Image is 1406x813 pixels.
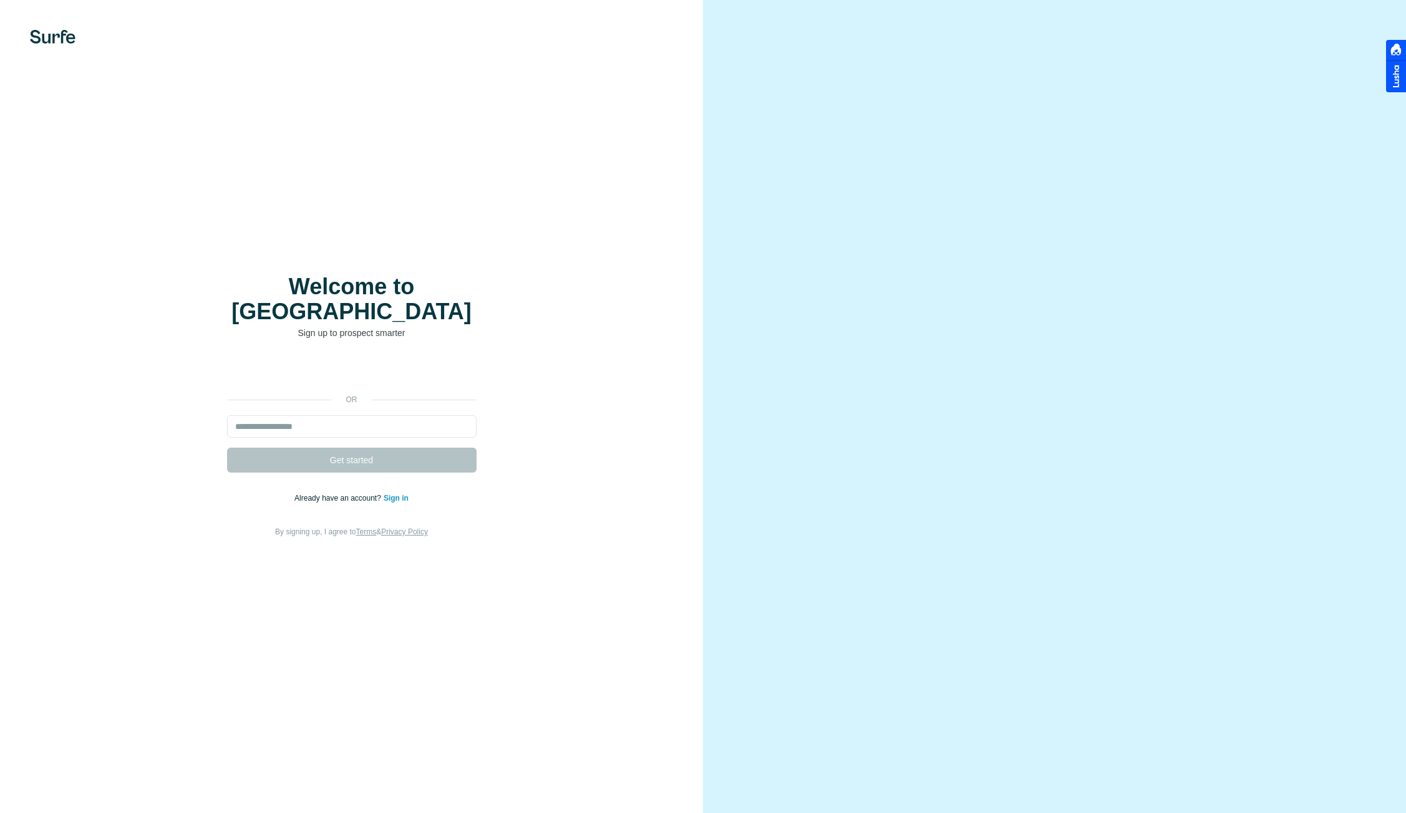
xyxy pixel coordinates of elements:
[227,274,477,324] h1: Welcome to [GEOGRAPHIC_DATA]
[275,527,428,536] span: By signing up, I agree to &
[332,394,372,405] p: or
[294,494,384,503] span: Already have an account?
[384,494,409,503] a: Sign in
[227,327,477,339] p: Sign up to prospect smarter
[381,527,428,536] a: Privacy Policy
[30,30,75,44] img: Surfe's logo
[221,358,483,385] iframe: Sign in with Google Button
[356,527,377,536] a: Terms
